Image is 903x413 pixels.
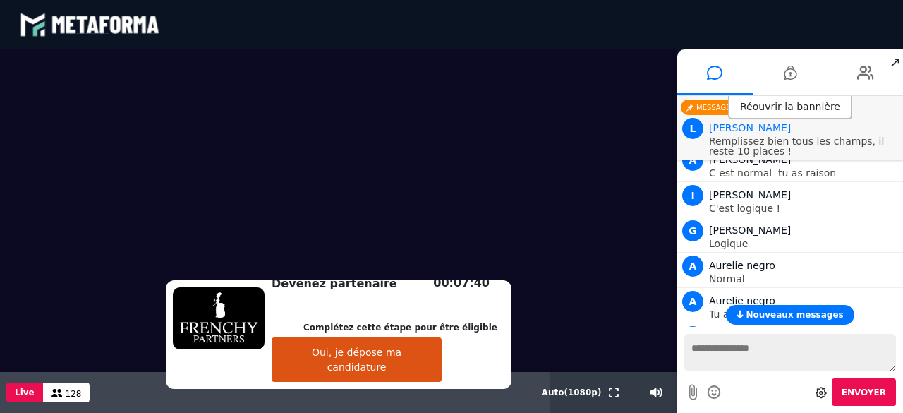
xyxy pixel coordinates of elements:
p: Normal [709,274,899,284]
img: 1758176636418-X90kMVC3nBIL3z60WzofmoLaWTDHBoMX.png [173,287,265,349]
span: Aurelie negro [709,260,775,271]
span: L [682,118,703,139]
p: C'est logique ! [709,203,899,213]
span: Auto ( 1080 p) [542,388,602,397]
button: Oui, je dépose ma candidature [272,337,442,382]
span: Animateur [709,122,791,133]
span: A [682,291,703,312]
div: Réouvrir la bannière [728,96,852,119]
span: ↗ [887,49,903,75]
button: Auto(1080p) [539,372,605,413]
span: [PERSON_NAME] [709,189,791,200]
span: 00:07:40 [433,276,490,289]
p: Complétez cette étape pour être éligible [303,321,497,334]
p: Logique [709,239,899,249]
span: 128 [66,389,82,399]
span: A [682,150,703,171]
button: Nouveaux messages [726,305,854,325]
span: Envoyer [842,388,886,397]
p: Remplissez bien tous les champs, il reste 10 places ! [709,136,899,156]
span: Aurelie negro [709,295,775,306]
span: G [682,220,703,241]
button: Live [6,383,43,402]
span: I [682,185,703,206]
h2: Devenez partenaire [272,275,497,292]
span: [PERSON_NAME] [709,225,791,236]
button: Envoyer [832,378,896,406]
span: Nouveaux messages [746,310,843,320]
span: A [682,256,703,277]
span: L [682,326,703,347]
p: C est normal tu as raison [709,168,899,178]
